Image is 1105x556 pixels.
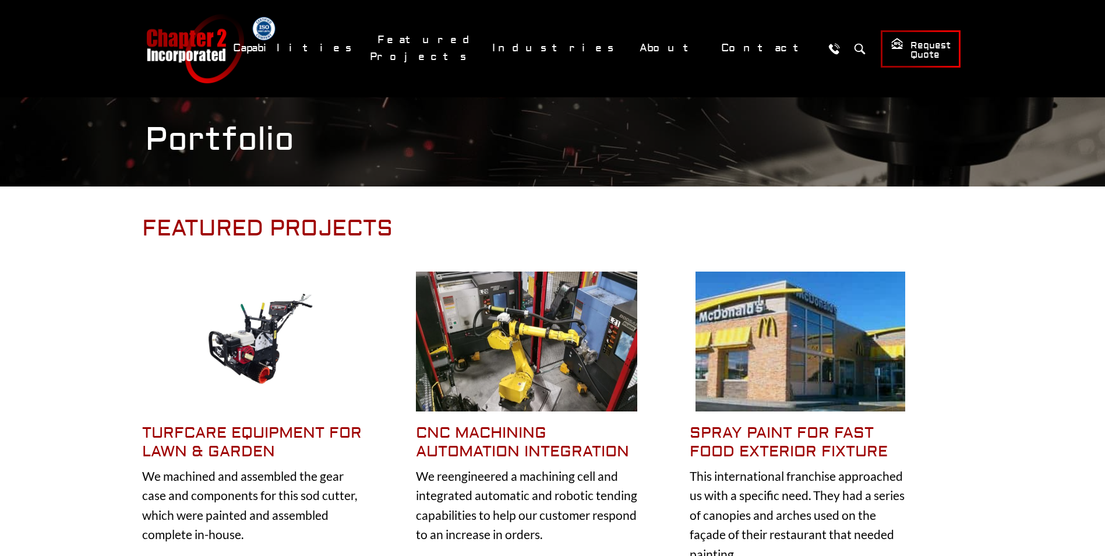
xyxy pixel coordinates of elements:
[370,27,479,69] a: Featured Projects
[416,424,637,462] h5: CNC Machining Automation Integration
[632,36,708,61] a: About
[824,38,845,59] a: Call Us
[142,216,911,242] h2: Featured Projects
[225,36,364,61] a: Capabilities
[142,424,363,462] h5: Turfcare Equipment for Lawn & Garden
[485,36,626,61] a: Industries
[891,37,951,61] span: Request Quote
[690,424,911,462] h5: Spray Paint for Fast Food Exterior Fixture
[714,36,818,61] a: Contact
[142,466,363,544] p: We machined and assembled the gear case and components for this sod cutter, which were painted an...
[145,120,961,159] h1: Portfolio
[849,38,871,59] button: Search
[416,466,637,544] p: We reengineered a machining cell and integrated automatic and robotic tending capabilities to hel...
[145,14,244,83] a: Chapter 2 Incorporated
[881,30,961,68] a: Request Quote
